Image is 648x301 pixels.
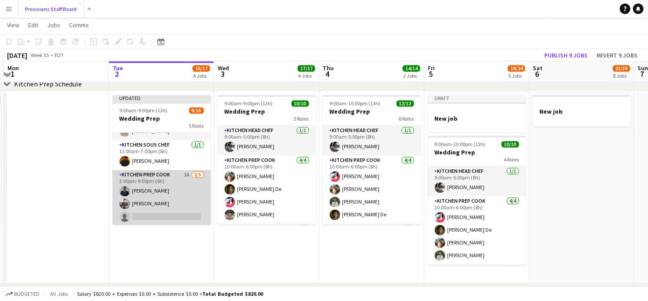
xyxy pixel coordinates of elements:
app-job-card: Updated9:00am-9:00pm (12h)9/10Wedding Prep5 Roles[PERSON_NAME]Dishwasher1/111:00am-7:00pm (8h)[PE... [113,95,211,225]
span: 10/10 [502,141,519,148]
span: Edit [28,21,38,29]
span: 9:00am-9:00pm (12h) [120,107,168,114]
app-card-role: Kitchen Prep Cook4/410:00am-6:00pm (8h)[PERSON_NAME][PERSON_NAME] De[PERSON_NAME][PERSON_NAME] [218,156,316,224]
button: Provisions Staff Board [18,0,84,18]
span: 9/10 [189,107,204,114]
span: Mon [7,64,19,72]
app-card-role: Kitchen Head Chef1/19:00am-5:00pm (8h)[PERSON_NAME] [218,126,316,156]
span: Budgeted [14,291,40,297]
div: Draft [428,95,526,102]
button: Budgeted [4,289,41,299]
span: Wed [218,64,229,72]
span: 16/17 [193,65,210,72]
span: Fri [428,64,435,72]
app-card-role: Kitchen Prep Cook1A2/33:00pm-9:00pm (6h)[PERSON_NAME][PERSON_NAME] [113,170,211,226]
div: 4 Jobs [298,73,315,79]
span: 10/10 [291,100,309,107]
span: 9:00am-10:00pm (13h) [330,100,381,107]
div: 4 Jobs [193,73,210,79]
span: 6 Roles [399,116,414,122]
span: Jobs [47,21,60,29]
div: 8 Jobs [613,73,630,79]
span: 23/39 [613,65,630,72]
div: EDT [55,52,64,58]
app-job-card: New job [533,95,631,127]
span: 17/17 [298,65,315,72]
app-job-card: 9:00am-10:00pm (13h)12/12Wedding Prep6 RolesKitchen Head Chef1/19:00am-5:00pm (8h)[PERSON_NAME]Ki... [323,95,421,225]
a: Jobs [44,19,64,31]
span: 1 [6,69,19,79]
a: View [4,19,23,31]
a: Comms [66,19,92,31]
span: Comms [69,21,89,29]
div: [DATE] [7,51,27,60]
app-card-role: Kitchen Prep Cook4/410:00am-6:00pm (8h)[PERSON_NAME][PERSON_NAME] De[PERSON_NAME][PERSON_NAME] [428,197,526,265]
span: 5 Roles [189,123,204,129]
span: 14/14 [403,65,420,72]
span: 19/24 [508,65,525,72]
span: 4 Roles [504,157,519,163]
div: Salary $820.00 + Expenses $0.00 + Subsistence $0.00 = [77,290,263,297]
h3: Wedding Prep [323,108,421,116]
app-card-role: Kitchen Prep Cook4/410:00am-6:00pm (8h)[PERSON_NAME][PERSON_NAME][PERSON_NAME][PERSON_NAME] De [323,156,421,224]
span: 9:00am-9:00pm (12h) [225,100,273,107]
span: 4 [321,69,334,79]
app-card-role: Kitchen Sous Chef1/111:00am-7:00pm (8h)[PERSON_NAME] [113,140,211,170]
h3: Wedding Prep [428,149,526,157]
span: All jobs [48,290,69,297]
span: 5 Roles [294,116,309,122]
span: 3 [216,69,229,79]
h3: Wedding Prep [113,115,211,123]
span: Thu [323,64,334,72]
h3: New job [428,115,526,123]
span: Sat [533,64,542,72]
span: View [7,21,19,29]
app-card-role: Kitchen Head Chef1/19:00am-5:00pm (8h)[PERSON_NAME] [428,167,526,197]
a: Edit [25,19,42,31]
div: 2 Jobs [403,73,420,79]
span: Tue [113,64,123,72]
button: Publish 9 jobs [541,50,591,61]
span: 2 [111,69,123,79]
button: Revert 9 jobs [593,50,641,61]
div: Kitchen Prep Schedule [14,80,82,89]
app-job-card: 9:00am-9:00pm (12h)10/10Wedding Prep5 RolesKitchen Head Chef1/19:00am-5:00pm (8h)[PERSON_NAME]Kit... [218,95,316,225]
app-card-role: Kitchen Head Chef1/19:00am-5:00pm (8h)[PERSON_NAME] [323,126,421,156]
span: 12/12 [397,100,414,107]
app-job-card: DraftNew job [428,95,526,133]
div: 5 Jobs [508,73,525,79]
div: Updated [113,95,211,102]
span: 5 [426,69,435,79]
span: Week 35 [29,52,51,58]
span: Total Budgeted $820.00 [202,290,263,297]
app-job-card: 9:00am-10:00pm (13h)10/10Wedding Prep4 RolesKitchen Head Chef1/19:00am-5:00pm (8h)[PERSON_NAME]Ki... [428,136,526,266]
span: 9:00am-10:00pm (13h) [435,141,486,148]
h3: New job [533,108,631,116]
h3: Wedding Prep [218,108,316,116]
span: 6 [532,69,542,79]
